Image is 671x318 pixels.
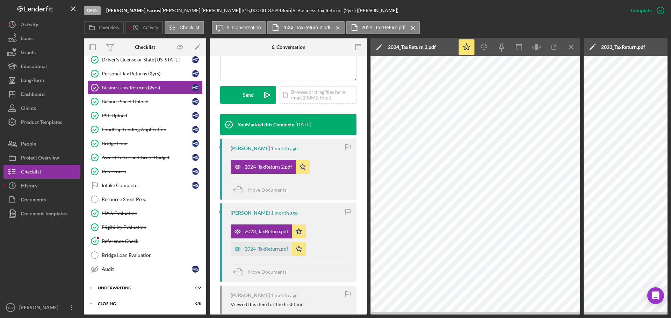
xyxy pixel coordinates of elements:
a: Bridge Loan Evaluation [87,248,203,262]
a: Award Letter and Grant BudgetMG [87,150,203,164]
div: Educational [21,59,47,75]
div: [PERSON_NAME] [PERSON_NAME] | [161,8,241,13]
a: Resource Sheet Prep [87,192,203,206]
button: Overview [84,21,124,34]
button: Move Documents [231,263,294,281]
div: Long-Term [21,73,44,89]
div: 6. Conversation [272,44,305,50]
text: ES [8,306,13,310]
label: 2023_TaxReturn.pdf [361,25,405,30]
div: You Marked this Complete [238,122,294,127]
label: Checklist [180,25,200,30]
div: | 6. Business Tax Returns (2yrs) ([PERSON_NAME]) [291,8,398,13]
div: Document Templates [21,207,67,222]
div: Bridge Loan [102,141,192,146]
div: M G [192,98,199,105]
label: 6. Conversation [227,25,261,30]
div: | [106,8,161,13]
span: Move Documents [248,269,287,275]
a: Intake CompleteMG [87,178,203,192]
div: M G [192,112,199,119]
div: Intake Complete [102,183,192,188]
button: History [3,179,80,193]
div: Eligibility Evaluation [102,224,202,230]
div: People [21,137,36,153]
label: 2024_TaxReturn 2.pdf [282,25,331,30]
button: Documents [3,193,80,207]
time: 2025-08-01 00:06 [271,146,298,151]
div: History [21,179,37,194]
div: Driver's License or State [US_STATE] [102,57,192,62]
div: M G [192,140,199,147]
label: Overview [99,25,119,30]
button: Loans [3,31,80,45]
div: Grants [21,45,36,61]
div: Loans [21,31,34,47]
div: [PERSON_NAME] [231,146,270,151]
div: Underwriting [98,286,183,290]
div: Project Overview [21,151,59,167]
div: 2023_TaxReturn.pdf [601,44,645,50]
div: M G [192,84,199,91]
div: M G [192,56,199,63]
span: Move Documents [248,187,287,193]
div: 0 / 2 [188,286,201,290]
div: Complete [631,3,652,17]
button: Educational [3,59,80,73]
a: FoodCap Lending ApplicationMG [87,123,203,136]
div: [PERSON_NAME] [17,301,63,316]
div: 0 / 8 [188,302,201,306]
div: Open Intercom Messenger [647,287,664,304]
div: Send [243,86,254,104]
a: P&L UploadMG [87,109,203,123]
button: People [3,137,80,151]
label: Activity [143,25,158,30]
div: Balance Sheet Upload [102,99,192,104]
a: MAA Evaluation [87,206,203,220]
button: 2023_TaxReturn.pdf [346,21,420,34]
div: Checklist [135,44,155,50]
button: Grants [3,45,80,59]
time: 2025-08-04 13:54 [295,122,311,127]
a: Bridge LoanMG [87,136,203,150]
time: 2025-07-29 13:24 [271,293,298,298]
div: M G [192,168,199,175]
button: Checklist [3,165,80,179]
div: Activity [21,17,38,33]
div: M G [192,154,199,161]
div: Viewed this item for the first time. [231,302,304,307]
div: Open [84,6,101,15]
button: Complete [624,3,668,17]
div: 2023_TaxReturn.pdf [245,229,288,234]
button: 2024_TaxReturn 2.pdf [231,160,310,174]
button: Dashboard [3,87,80,101]
a: AuditMG [87,262,203,276]
button: Product Templates [3,115,80,129]
div: [PERSON_NAME] [231,210,270,216]
a: Activity [3,17,80,31]
button: Checklist [165,21,204,34]
a: Balance Sheet UploadMG [87,95,203,109]
button: Long-Term [3,73,80,87]
div: M G [192,266,199,273]
div: Dashboard [21,87,45,103]
div: 2024_TaxReturn.pdf [245,246,288,252]
div: Product Templates [21,115,62,131]
div: [PERSON_NAME] [231,293,270,298]
button: Send [220,86,276,104]
button: Project Overview [3,151,80,165]
div: 48 mo [279,8,291,13]
div: Business Tax Returns (2yrs) [102,85,192,90]
button: ES[PERSON_NAME] [3,301,80,315]
button: 2024_TaxReturn 2.pdf [267,21,345,34]
div: M G [192,126,199,133]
